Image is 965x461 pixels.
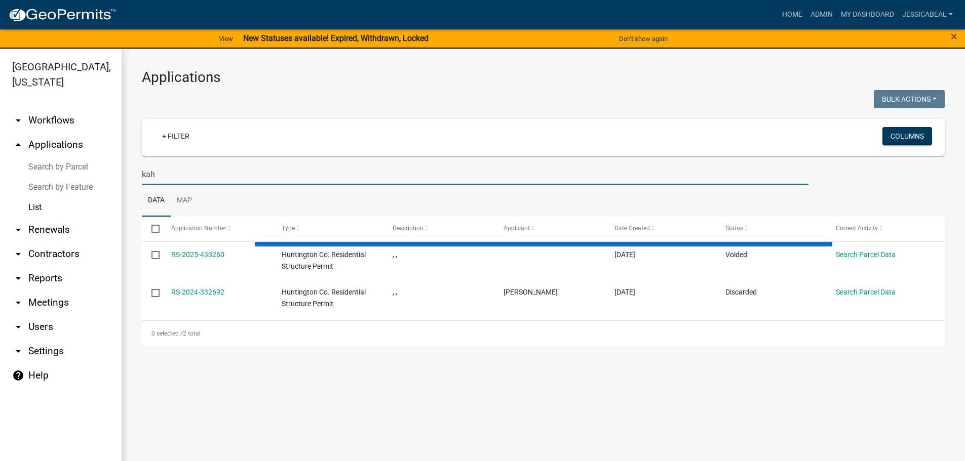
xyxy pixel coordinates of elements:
a: My Dashboard [837,5,898,24]
a: Home [778,5,806,24]
span: 06/09/2025 [614,250,635,259]
datatable-header-cell: Status [715,217,826,241]
span: , , [393,250,397,259]
i: arrow_drop_down [12,345,24,357]
span: Huntington Co. Residential Structure Permit [282,288,366,308]
a: JessicaBeal [898,5,957,24]
datatable-header-cell: Applicant [494,217,605,241]
a: RS-2024-332692 [171,288,224,296]
span: Type [282,225,295,232]
a: + Filter [154,127,198,145]
i: arrow_drop_down [12,272,24,284]
datatable-header-cell: Type [272,217,383,241]
span: , , [393,288,397,296]
button: Bulk Actions [874,90,945,108]
div: 2 total [142,321,945,346]
i: arrow_drop_down [12,224,24,236]
i: help [12,369,24,382]
h3: Applications [142,69,945,86]
span: Application Number [171,225,226,232]
datatable-header-cell: Application Number [161,217,272,241]
span: 11/06/2024 [614,288,635,296]
a: Map [171,185,198,217]
span: Status [725,225,743,232]
span: Discarded [725,288,757,296]
datatable-header-cell: Select [142,217,161,241]
button: Close [951,30,957,43]
span: Description [393,225,423,232]
span: 0 selected / [151,330,183,337]
span: Applicant [504,225,530,232]
a: Data [142,185,171,217]
a: Search Parcel Data [836,288,896,296]
i: arrow_drop_up [12,139,24,151]
button: Columns [882,127,932,145]
a: View [215,30,237,47]
i: arrow_drop_down [12,321,24,333]
i: arrow_drop_down [12,297,24,309]
input: Search for applications [142,164,808,185]
span: Huntington Co. Residential Structure Permit [282,250,366,270]
span: Date Created [614,225,650,232]
datatable-header-cell: Date Created [605,217,716,241]
span: Voided [725,250,747,259]
span: Laci Langston [504,288,558,296]
datatable-header-cell: Description [383,217,494,241]
span: × [951,29,957,44]
datatable-header-cell: Current Activity [826,217,937,241]
i: arrow_drop_down [12,248,24,260]
span: Current Activity [836,225,878,232]
button: Don't show again [615,30,672,47]
a: Admin [806,5,837,24]
i: arrow_drop_down [12,114,24,127]
strong: New Statuses available! Expired, Withdrawn, Locked [243,33,429,43]
a: RS-2025-433260 [171,250,224,259]
a: Search Parcel Data [836,250,896,259]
